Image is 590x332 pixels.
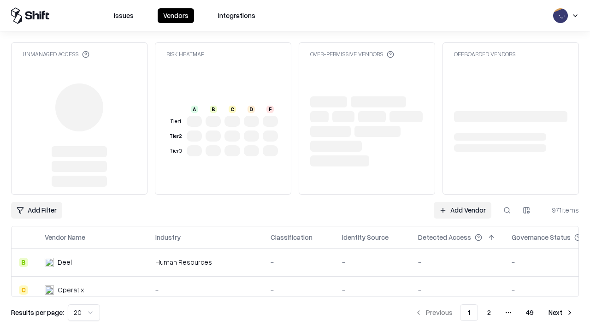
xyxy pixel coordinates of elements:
button: Add Filter [11,202,62,219]
div: - [418,257,497,267]
button: 2 [480,304,498,321]
div: - [342,285,403,295]
div: 971 items [542,205,579,215]
button: 1 [460,304,478,321]
div: B [19,258,28,267]
div: - [418,285,497,295]
div: Over-Permissive Vendors [310,50,394,58]
div: Classification [271,232,313,242]
p: Results per page: [11,308,64,317]
nav: pagination [409,304,579,321]
img: Operatix [45,285,54,295]
a: Add Vendor [434,202,491,219]
button: 49 [519,304,541,321]
div: Risk Heatmap [166,50,204,58]
div: C [229,106,236,113]
div: Unmanaged Access [23,50,89,58]
div: A [191,106,198,113]
button: Next [543,304,579,321]
div: C [19,285,28,295]
button: Issues [108,8,139,23]
div: Tier 1 [168,118,183,125]
div: D [248,106,255,113]
div: - [342,257,403,267]
div: Tier 2 [168,132,183,140]
div: Detected Access [418,232,471,242]
button: Vendors [158,8,194,23]
div: - [271,285,327,295]
div: Offboarded Vendors [454,50,515,58]
button: Integrations [212,8,261,23]
div: Human Resources [155,257,256,267]
div: Tier 3 [168,147,183,155]
div: - [271,257,327,267]
div: Vendor Name [45,232,85,242]
div: F [266,106,274,113]
div: Industry [155,232,181,242]
img: Deel [45,258,54,267]
div: Identity Source [342,232,389,242]
div: - [155,285,256,295]
div: B [210,106,217,113]
div: Governance Status [512,232,571,242]
div: Operatix [58,285,84,295]
div: Deel [58,257,72,267]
